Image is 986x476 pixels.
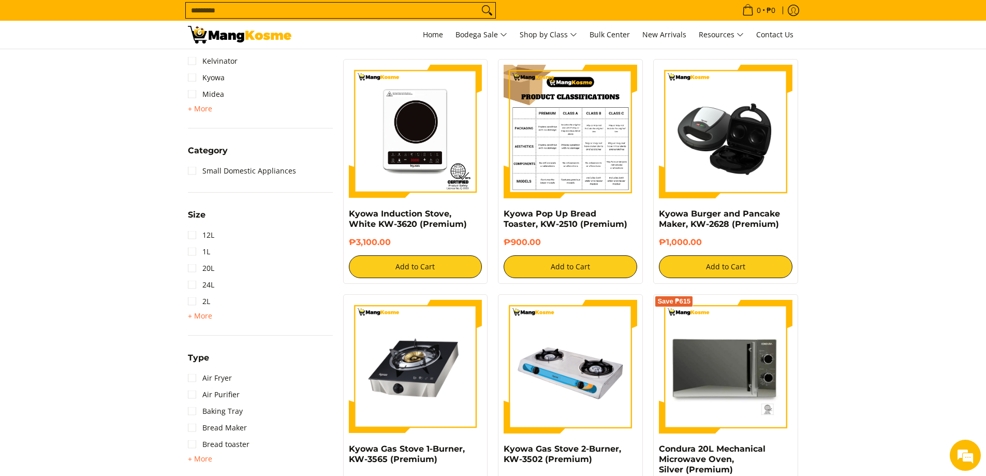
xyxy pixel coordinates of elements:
[188,260,214,277] a: 20L
[756,30,793,39] span: Contact Us
[188,420,247,436] a: Bread Maker
[54,58,174,71] div: Leave a message
[349,444,465,464] a: Kyowa Gas Stove 1-Burner, KW-3565 (Premium)
[450,21,512,49] a: Bodega Sale
[188,310,212,322] summary: Open
[504,255,637,278] button: Add to Cart
[349,255,482,278] button: Add to Cart
[188,436,249,453] a: Bread toaster
[504,444,621,464] a: Kyowa Gas Stove 2-Burner, KW-3502 (Premium)
[188,354,209,370] summary: Open
[188,386,240,403] a: Air Purifier
[659,444,766,474] a: Condura 20L Mechanical Microwave Oven, Silver (Premium)
[584,21,635,49] a: Bulk Center
[152,319,188,333] em: Submit
[188,26,291,44] img: Small Appliances l Mang Kosme: Home Appliances Warehouse Sale | Page 2
[659,209,780,229] a: Kyowa Burger and Pancake Maker, KW-2628 (Premium)
[5,283,197,319] textarea: Type your message and click 'Submit'
[188,105,212,113] span: + More
[188,53,238,69] a: Kelvinator
[765,7,777,14] span: ₱0
[659,300,792,434] img: Condura 20L Mechanical Microwave Oven, Silver (Premium)
[188,370,232,386] a: Air Fryer
[418,21,448,49] a: Home
[349,209,467,229] a: Kyowa Induction Stove, White KW-3620 (Premium)
[188,163,296,179] a: Small Domestic Appliances
[455,28,507,41] span: Bodega Sale
[188,103,212,115] summary: Open
[349,237,482,248] h6: ₱3,100.00
[659,65,792,198] img: kyowa-burger-and-pancake-maker-premium-full-view-mang-kosme
[188,312,212,320] span: + More
[22,131,181,235] span: We are offline. Please leave us a message.
[188,211,205,219] span: Size
[642,30,686,39] span: New Arrivals
[659,255,792,278] button: Add to Cart
[479,3,495,18] button: Search
[188,227,214,243] a: 12L
[739,5,778,16] span: •
[188,453,212,465] summary: Open
[657,298,690,305] span: Save ₱615
[423,30,443,39] span: Home
[637,21,691,49] a: New Arrivals
[590,30,630,39] span: Bulk Center
[349,300,482,434] img: kyowa-tempered-glass-single-gas-burner-full-view-mang-kosme
[188,147,228,163] summary: Open
[755,7,762,14] span: 0
[188,455,212,463] span: + More
[188,86,224,103] a: Midea
[504,300,637,434] img: kyowa-2-burner-gas-stove-stainless-steel-premium-full-view-mang-kosme
[188,293,210,310] a: 2L
[188,403,243,420] a: Baking Tray
[188,243,210,260] a: 1L
[504,237,637,248] h6: ₱900.00
[504,209,627,229] a: Kyowa Pop Up Bread Toaster, KW-2510 (Premium)
[188,69,225,86] a: Kyowa
[514,21,582,49] a: Shop by Class
[659,237,792,248] h6: ₱1,000.00
[170,5,195,30] div: Minimize live chat window
[349,65,482,198] img: Kyowa Induction Stove, White KW-3620 (Premium)
[188,354,209,362] span: Type
[504,65,637,198] img: Kyowa Pop Up Bread Toaster, KW-2510 (Premium) - 0
[188,147,228,155] span: Category
[188,277,214,293] a: 24L
[699,28,744,41] span: Resources
[694,21,749,49] a: Resources
[520,28,577,41] span: Shop by Class
[751,21,799,49] a: Contact Us
[302,21,799,49] nav: Main Menu
[188,211,205,227] summary: Open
